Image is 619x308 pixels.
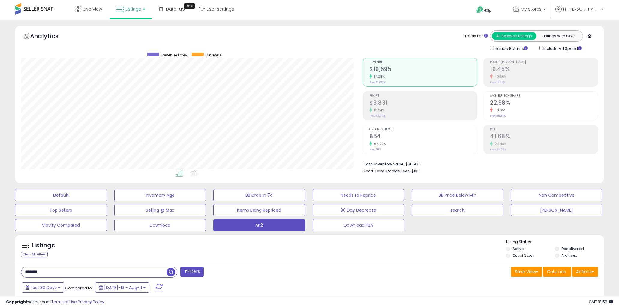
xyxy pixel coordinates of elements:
[411,168,420,174] span: $139
[521,6,542,12] span: My Stores
[512,246,524,251] label: Active
[484,8,492,13] span: Help
[125,6,141,12] span: Listings
[572,267,598,277] button: Actions
[485,45,535,52] div: Include Returns
[490,133,598,141] h2: 41.68%
[561,253,578,258] label: Archived
[492,32,536,40] button: All Selected Listings
[490,114,506,118] small: Prev: 25.24%
[589,299,613,305] span: 2025-09-11 18:59 GMT
[213,219,305,231] button: Ari2
[364,162,404,167] b: Total Inventory Value:
[104,285,142,291] span: [DATE]-13 - Aug-11
[561,246,584,251] label: Deactivated
[369,94,477,98] span: Profit
[313,204,404,216] button: 30 Day Decrease
[114,204,206,216] button: Selling @ Max
[372,142,386,146] small: 65.20%
[364,160,593,167] li: $36,930
[313,219,404,231] button: Download FBA
[506,239,604,245] p: Listing States:
[114,189,206,201] button: Inventory Age
[535,45,591,52] div: Include Ad Spend
[372,108,384,113] small: 13.54%
[22,282,64,293] button: Last 30 Days
[166,6,185,12] span: DataHub
[536,32,581,40] button: Listings With Cost
[6,299,104,305] div: seller snap | |
[184,3,195,9] div: Tooltip anchor
[490,148,506,151] small: Prev: 34.03%
[511,267,542,277] button: Save View
[490,128,598,131] span: ROI
[30,32,70,42] h5: Analytics
[493,142,506,146] small: 22.48%
[490,61,598,64] span: Profit [PERSON_NAME]
[364,168,410,174] b: Short Term Storage Fees:
[21,252,48,257] div: Clear All Filters
[464,33,488,39] div: Totals For
[512,253,534,258] label: Out of Stock
[83,6,102,12] span: Overview
[412,204,503,216] button: search
[31,285,57,291] span: Last 30 Days
[161,53,189,58] span: Revenue (prev)
[95,282,149,293] button: [DATE]-13 - Aug-11
[6,299,28,305] strong: Copyright
[213,204,305,216] button: Items Being Repriced
[490,66,598,74] h2: 19.45%
[15,189,107,201] button: Default
[369,66,477,74] h2: $19,695
[476,6,484,14] i: Get Help
[490,94,598,98] span: Avg. Buybox Share
[180,267,204,277] button: Filters
[369,99,477,107] h2: $3,831
[511,204,603,216] button: [PERSON_NAME]
[493,74,506,79] small: -0.66%
[32,241,55,250] h5: Listings
[313,189,404,201] button: Needs to Reprice
[543,267,571,277] button: Columns
[547,269,566,275] span: Columns
[15,219,107,231] button: Vlovity Compared
[372,74,385,79] small: 14.28%
[490,99,598,107] h2: 22.98%
[65,285,93,291] span: Compared to:
[369,128,477,131] span: Ordered Items
[213,189,305,201] button: BB Drop in 7d
[15,204,107,216] button: Top Sellers
[493,108,506,113] small: -8.95%
[369,80,386,84] small: Prev: $17,234
[412,189,503,201] button: BB Price Below Min
[51,299,77,305] a: Terms of Use
[511,189,603,201] button: Non Competitive
[78,299,104,305] a: Privacy Policy
[472,2,503,20] a: Help
[369,133,477,141] h2: 864
[369,61,477,64] span: Revenue
[563,6,599,12] span: Hi [PERSON_NAME]
[490,80,505,84] small: Prev: 19.58%
[555,6,603,20] a: Hi [PERSON_NAME]
[369,148,381,151] small: Prev: 523
[369,114,385,118] small: Prev: $3,374
[206,53,221,58] span: Revenue
[114,219,206,231] button: Download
